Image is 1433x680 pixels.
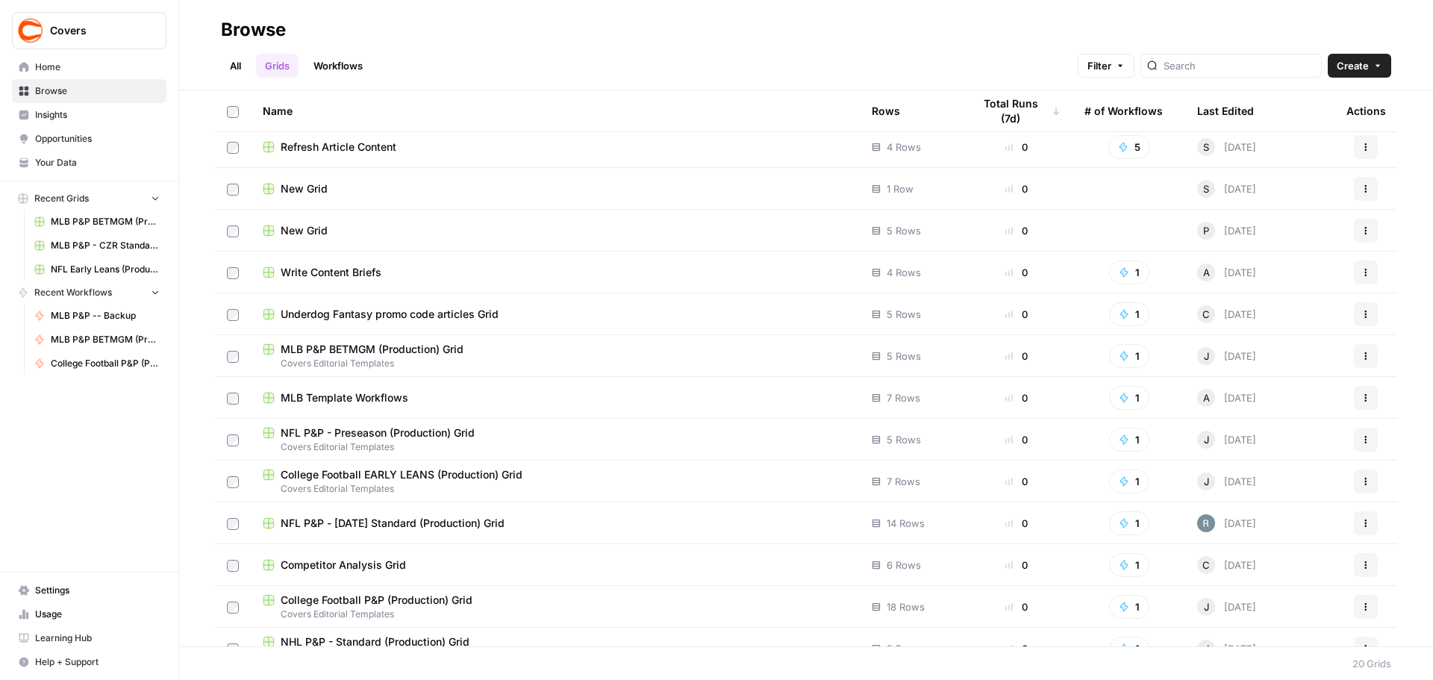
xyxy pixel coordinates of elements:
div: [DATE] [1197,138,1256,156]
span: NFL Early Leans (Production) Grid [51,263,160,276]
div: 0 [972,307,1061,322]
span: A [1203,265,1210,280]
div: Browse [221,18,286,42]
div: 0 [972,181,1061,196]
div: Total Runs (7d) [972,90,1061,131]
div: Actions [1346,90,1386,131]
a: Home [12,55,166,79]
span: Usage [35,608,160,621]
span: Recent Grids [34,192,89,205]
span: Opportunities [35,132,160,146]
span: NFL P&P - [DATE] Standard (Production) Grid [281,516,505,531]
span: Create [1337,58,1369,73]
div: 0 [972,140,1061,155]
a: Refresh Article Content [263,140,848,155]
button: 1 [1109,302,1149,326]
button: 1 [1109,428,1149,452]
span: College Football P&P (Production) Grid [281,593,472,608]
button: Filter [1078,54,1134,78]
a: MLB Template Workflows [263,390,848,405]
span: MLB P&P BETMGM (Production) Grid [281,342,463,357]
a: All [221,54,250,78]
span: Recent Workflows [34,286,112,299]
span: 5 Rows [887,307,921,322]
span: Learning Hub [35,631,160,645]
a: Insights [12,103,166,127]
span: Help + Support [35,655,160,669]
a: New Grid [263,181,848,196]
button: 1 [1109,470,1149,493]
img: Covers Logo [17,17,44,44]
div: 20 Grids [1352,656,1391,671]
span: Write Content Briefs [281,265,381,280]
span: Home [35,60,160,74]
span: Covers Editorial Templates [263,482,848,496]
span: Covers Editorial Templates [263,440,848,454]
div: [DATE] [1197,305,1256,323]
a: Your Data [12,151,166,175]
span: S [1203,181,1209,196]
span: S [1203,140,1209,155]
input: Search [1164,58,1315,73]
span: 14 Rows [887,516,925,531]
div: [DATE] [1197,389,1256,407]
div: # of Workflows [1084,90,1163,131]
div: 0 [972,390,1061,405]
div: [DATE] [1197,514,1256,532]
a: NFL Early Leans (Production) Grid [28,258,166,281]
button: 1 [1109,637,1149,661]
div: Name [263,90,848,131]
a: Opportunities [12,127,166,151]
span: 7 Rows [887,474,920,489]
div: 0 [972,223,1061,238]
div: Last Edited [1197,90,1254,131]
span: 4 Rows [887,140,921,155]
a: Learning Hub [12,626,166,650]
span: Covers [50,23,140,38]
span: New Grid [281,181,328,196]
button: 1 [1109,511,1149,535]
a: NFL P&P - [DATE] Standard (Production) Grid [263,516,848,531]
button: 1 [1109,553,1149,577]
a: NFL P&P - Preseason (Production) GridCovers Editorial Templates [263,425,848,454]
button: Recent Workflows [12,281,166,304]
span: 4 Rows [887,265,921,280]
a: New Grid [263,223,848,238]
span: 6 Rows [887,558,921,573]
a: College Football P&P (Production) [28,352,166,375]
a: Browse [12,79,166,103]
div: 0 [972,641,1061,656]
span: Filter [1087,58,1111,73]
div: [DATE] [1197,598,1256,616]
span: J [1204,349,1209,364]
span: College Football EARLY LEANS (Production) Grid [281,467,522,482]
span: J [1204,432,1209,447]
button: Create [1328,54,1391,78]
span: 5 Rows [887,349,921,364]
span: J [1204,641,1209,656]
span: New Grid [281,223,328,238]
button: 1 [1109,344,1149,368]
span: 18 Rows [887,599,925,614]
a: Workflows [305,54,372,78]
a: Usage [12,602,166,626]
button: Help + Support [12,650,166,674]
div: [DATE] [1197,640,1256,658]
div: 0 [972,265,1061,280]
span: J [1204,599,1209,614]
a: MLB P&P BETMGM (Production) Grid [28,210,166,234]
button: 1 [1109,261,1149,284]
div: 0 [972,474,1061,489]
span: Refresh Article Content [281,140,396,155]
span: College Football P&P (Production) [51,357,160,370]
div: Rows [872,90,900,131]
span: MLB P&P - CZR Standard (Production) Grid [51,239,160,252]
a: NHL P&P - Standard (Production) GridCovers Editorial Templates [263,634,848,663]
div: [DATE] [1197,431,1256,449]
button: 1 [1109,595,1149,619]
button: Recent Grids [12,187,166,210]
span: 7 Rows [887,390,920,405]
button: Workspace: Covers [12,12,166,49]
span: C [1202,558,1210,573]
a: Underdog Fantasy promo code articles Grid [263,307,848,322]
